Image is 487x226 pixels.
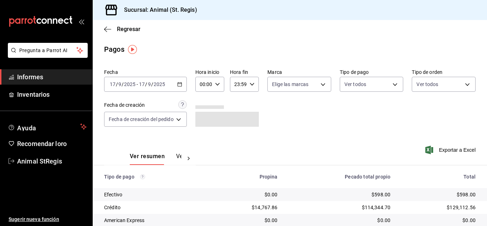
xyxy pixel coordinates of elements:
[17,73,43,81] font: Informes
[457,192,476,197] font: $598.00
[137,81,138,87] font: -
[176,153,203,160] font: Ver pagos
[345,174,390,180] font: Pecado total propio
[230,69,248,75] font: Hora fin
[104,26,140,32] button: Regresar
[78,19,84,24] button: abrir_cajón_menú
[118,81,122,87] input: --
[128,45,137,54] img: Marcador de información sobre herramientas
[130,153,165,160] font: Ver resumen
[340,69,369,75] font: Tipo de pago
[362,205,391,210] font: $114,344.70
[153,81,165,87] input: ----
[9,216,59,222] font: Sugerir nueva función
[416,81,438,87] font: Ver todos
[17,91,50,98] font: Inventarios
[344,81,366,87] font: Ver todos
[104,174,134,180] font: Tipo de pago
[151,81,153,87] font: /
[104,217,144,223] font: American Express
[265,192,278,197] font: $0.00
[104,102,145,108] font: Fecha de creación
[371,192,390,197] font: $598.00
[462,217,476,223] font: $0.00
[124,6,197,13] font: Sucursal: Animal (St. Regis)
[5,52,88,59] a: Pregunta a Parrot AI
[104,205,121,210] font: Crédito
[260,174,278,180] font: Propina
[109,81,116,87] input: --
[447,205,476,210] font: $129,112.56
[145,81,147,87] font: /
[272,81,308,87] font: Elige las marcas
[130,152,181,165] div: pestañas de navegación
[104,45,124,54] font: Pagos
[104,69,118,75] font: Fecha
[427,146,476,154] button: Exportar a Excel
[139,81,145,87] input: --
[8,43,88,58] button: Pregunta a Parrot AI
[109,116,174,122] font: Fecha de creación del pedido
[195,69,219,75] font: Hora inicio
[122,81,124,87] font: /
[140,174,145,179] svg: Los pagos realizados con Pay y otras terminales son montos brutos.
[439,147,476,153] font: Exportar a Excel
[267,69,282,75] font: Marca
[265,217,278,223] font: $0.00
[117,26,140,32] font: Regresar
[104,192,122,197] font: Efectivo
[116,81,118,87] font: /
[19,47,68,53] font: Pregunta a Parrot AI
[17,124,36,132] font: Ayuda
[148,81,151,87] input: --
[17,140,67,147] font: Recomendar loro
[124,81,136,87] input: ----
[377,217,390,223] font: $0.00
[252,205,278,210] font: $14,767.86
[463,174,476,180] font: Total
[412,69,442,75] font: Tipo de orden
[17,157,62,165] font: Animal StRegis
